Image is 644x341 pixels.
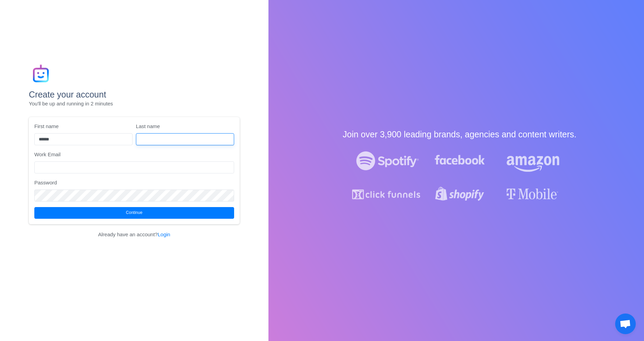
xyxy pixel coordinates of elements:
[29,61,53,86] img: gradientIcon.83b2554e.png
[343,129,576,139] strong: Join over 3,900 leading brands, agencies and content writers.
[34,207,234,219] button: Continue
[340,144,580,213] img: logos-white.d3c4c95a.png
[136,123,160,130] label: Last name
[34,123,59,130] label: First name
[34,179,57,187] label: Password
[36,231,233,239] p: Already have an account?
[29,100,240,108] p: You'll be up and running in 2 minutes
[615,314,636,334] a: Open chat
[34,151,60,159] label: Work Email
[158,231,170,237] a: Login
[29,90,106,99] strong: Create your account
